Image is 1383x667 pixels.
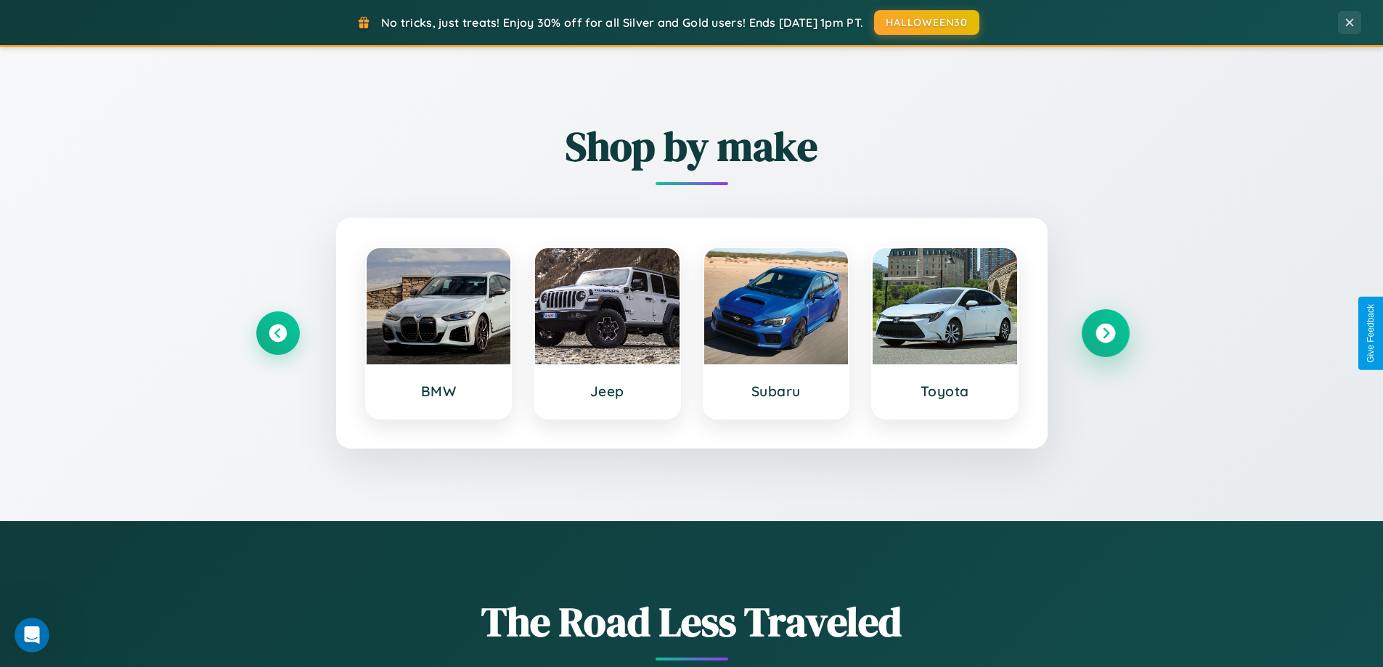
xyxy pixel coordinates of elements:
h3: Jeep [550,382,665,400]
h3: Toyota [887,382,1003,400]
h1: The Road Less Traveled [256,594,1127,650]
h3: BMW [381,382,497,400]
h3: Subaru [719,382,834,400]
div: Give Feedback [1366,304,1376,363]
h2: Shop by make [256,118,1127,174]
iframe: Intercom live chat [15,618,49,652]
span: No tricks, just treats! Enjoy 30% off for all Silver and Gold users! Ends [DATE] 1pm PT. [381,15,863,30]
button: HALLOWEEN30 [874,10,979,35]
